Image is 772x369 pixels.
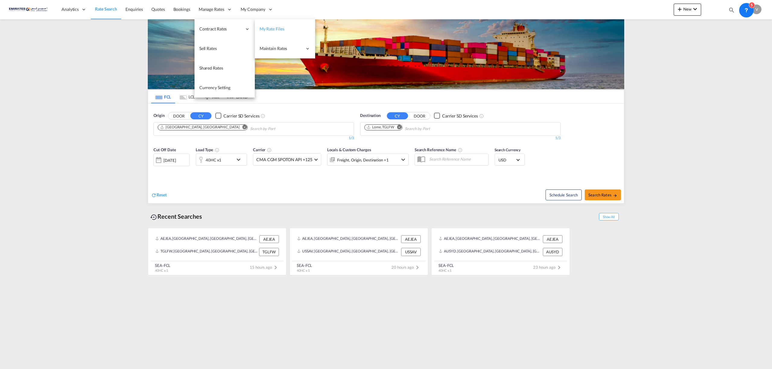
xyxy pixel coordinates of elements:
md-select: Select Currency: $ USDUnited States Dollar [498,155,521,164]
div: [DATE] [153,154,190,166]
md-icon: icon-chevron-right [414,264,421,271]
span: 20 hours ago [391,265,421,270]
recent-search-card: AEJEA, [GEOGRAPHIC_DATA], [GEOGRAPHIC_DATA], [GEOGRAPHIC_DATA], [GEOGRAPHIC_DATA] AEJEAUSSAV, [GE... [289,228,428,275]
div: Help [739,4,752,15]
div: Carrier SD Services [442,113,478,119]
button: CY [387,112,408,119]
div: OriginDOOR CY Checkbox No InkUnchecked: Search for CY (Container Yard) services for all selected ... [148,104,624,203]
md-icon: icon-information-outline [215,148,220,152]
span: Carrier [253,147,272,152]
md-tab-item: LCL [175,90,199,103]
div: AEJEA, Jebel Ali, United Arab Emirates, Middle East, Middle East [297,235,400,243]
span: 40HC x 1 [297,268,310,272]
button: DOOR [168,112,189,119]
span: Search Rates [588,192,617,197]
md-icon: Unchecked: Search for CY (Container Yard) services for all selected carriers.Checked : Search for... [261,114,265,118]
md-icon: icon-refresh [151,192,157,198]
div: V [752,5,761,14]
md-icon: icon-chevron-down [400,156,407,163]
md-icon: The selected Trucker/Carrierwill be displayed in the rate results If the rates are from another f... [267,148,272,152]
img: LCL+%26+FCL+BACKGROUND.png [148,19,624,89]
div: Carrier SD Services [223,113,259,119]
button: CY [190,112,211,119]
md-icon: Your search will be saved by the below given name [458,148,463,152]
span: Analytics [62,6,79,12]
button: Remove [238,125,247,131]
div: 1/3 [153,136,354,141]
span: Load Type [196,147,220,152]
div: SEA-FCL [297,263,312,268]
md-icon: icon-backup-restore [150,214,157,221]
span: Shared Rates [199,65,223,70]
span: Enquiries [125,7,143,12]
span: Origin [153,113,164,119]
div: Press delete to remove this chip. [366,125,395,130]
a: Sell Rates [195,39,255,58]
a: Currency Setting [195,78,255,98]
div: SEA-FCL [155,263,170,268]
span: Currency Setting [199,85,230,90]
div: Press delete to remove this chip. [160,125,241,130]
md-checkbox: Checkbox No Ink [434,113,478,119]
div: AUSYD [543,248,562,256]
md-icon: icon-chevron-right [272,264,279,271]
div: 40HC x1icon-chevron-down [196,154,247,166]
md-chips-wrap: Chips container. Use arrow keys to select chips. [363,123,464,134]
span: Locals & Custom Charges [327,147,371,152]
div: Recent Searches [148,210,204,223]
span: My Company [241,6,265,12]
div: [DATE] [163,158,176,163]
recent-search-card: AEJEA, [GEOGRAPHIC_DATA], [GEOGRAPHIC_DATA], [GEOGRAPHIC_DATA], [GEOGRAPHIC_DATA] AEJEAAUSYD, [GE... [431,228,570,275]
button: icon-plus 400-fgNewicon-chevron-down [674,4,701,16]
div: SEA-FCL [438,263,454,268]
a: Shared Rates [195,58,255,78]
input: Chips input. [250,124,307,134]
div: AEJEA [401,235,421,243]
div: AEJEA [259,235,279,243]
div: AEJEA [543,235,562,243]
span: New [676,7,699,11]
div: icon-magnify [728,7,735,16]
span: Manage Rates [199,6,224,12]
span: Rate Search [95,6,117,11]
span: Contract Rates [199,26,242,32]
span: Destination [360,113,381,119]
md-icon: icon-plus 400-fg [676,5,683,13]
md-icon: icon-chevron-down [691,5,699,13]
md-icon: icon-chevron-down [235,156,245,163]
button: Search Ratesicon-arrow-right [585,189,621,200]
input: Search Reference Name [426,155,488,164]
div: Jebel Ali, AEJEA [160,125,239,130]
span: USD [498,157,515,163]
button: DOOR [409,112,430,119]
div: Freight Origin Destination Factory Stuffing [337,156,389,164]
md-icon: Unchecked: Search for CY (Container Yard) services for all selected carriers.Checked : Search for... [479,114,484,118]
input: Chips input. [405,124,462,134]
md-icon: icon-airplane [204,93,211,98]
div: Lome, TGLFW [366,125,394,130]
img: c67187802a5a11ec94275b5db69a26e6.png [9,3,50,16]
span: Quotes [151,7,165,12]
button: Note: By default Schedule search will only considerorigin ports, destination ports and cut off da... [546,189,582,200]
md-datepicker: Select [153,166,158,174]
span: Search Reference Name [415,147,463,152]
span: Search Currency [495,148,521,152]
span: Help [739,4,749,14]
span: 23 hours ago [533,265,563,270]
div: Freight Origin Destination Factory Stuffingicon-chevron-down [327,154,409,166]
div: 1/3 [360,136,561,141]
div: AEJEA, Jebel Ali, United Arab Emirates, Middle East, Middle East [439,235,541,243]
span: CMA CGM SPOTON API +125 [256,157,312,163]
span: Reset [157,192,167,197]
span: Show All [599,213,619,220]
md-chips-wrap: Chips container. Use arrow keys to select chips. [157,123,310,134]
span: 40HC x 1 [155,268,168,272]
div: TGLFW, Lome, Togo, Western Africa, Africa [155,248,258,256]
div: AUSYD, Sydney, Australia, Oceania, Oceania [439,248,541,256]
md-icon: icon-arrow-right [613,193,617,198]
div: icon-refreshReset [151,192,167,199]
a: My Rate Files [255,19,315,39]
div: USSAV [401,248,421,256]
md-pagination-wrapper: Use the left and right arrow keys to navigate between tabs [151,90,248,103]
